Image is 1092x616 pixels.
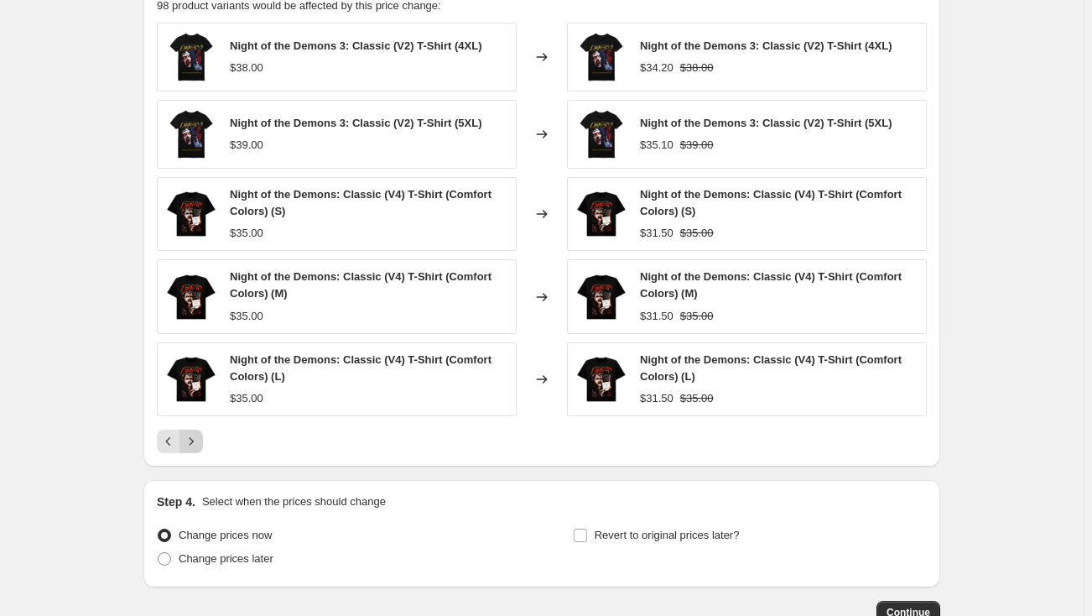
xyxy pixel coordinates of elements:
img: NOTLD-Classic-_V4_-Comfort-Colors_80x.png [166,272,216,322]
strike: $35.00 [680,308,714,325]
div: $31.50 [640,308,673,325]
img: NOTLD-Classic-_V4_-Comfort-Colors_80x.png [576,354,627,405]
button: Previous [157,430,180,453]
span: Night of the Demons 3: Classic (V2) T-Shirt (4XL) [640,39,892,52]
img: NOTD-3-Classic-_V2_80x.png [576,32,627,82]
span: Night of the Demons: Classic (V4) T-Shirt (Comfort Colors) (L) [640,353,902,383]
div: $35.00 [230,225,263,242]
span: Night of the Demons 3: Classic (V2) T-Shirt (5XL) [230,117,481,129]
img: NOTLD-Classic-_V4_-Comfort-Colors_80x.png [576,189,627,239]
img: NOTD-3-Classic-_V2_80x.png [166,32,216,82]
div: $35.00 [230,390,263,407]
span: Change prices later [179,552,273,565]
span: Change prices now [179,529,272,541]
img: NOTD-3-Classic-_V2_80x.png [166,109,216,159]
span: Night of the Demons: Classic (V4) T-Shirt (Comfort Colors) (M) [230,270,491,300]
div: $34.20 [640,60,673,76]
p: Select when the prices should change [202,493,386,510]
div: $35.10 [640,137,673,154]
div: $31.50 [640,225,673,242]
nav: Pagination [157,430,203,453]
strike: $39.00 [680,137,714,154]
span: Night of the Demons 3: Classic (V2) T-Shirt (4XL) [230,39,481,52]
div: $39.00 [230,137,263,154]
div: $35.00 [230,308,263,325]
strike: $38.00 [680,60,714,76]
span: Night of the Demons: Classic (V4) T-Shirt (Comfort Colors) (S) [230,188,491,217]
strike: $35.00 [680,225,714,242]
span: Night of the Demons: Classic (V4) T-Shirt (Comfort Colors) (S) [640,188,902,217]
img: NOTLD-Classic-_V4_-Comfort-Colors_80x.png [166,354,216,405]
img: NOTLD-Classic-_V4_-Comfort-Colors_80x.png [166,189,216,239]
strike: $35.00 [680,390,714,407]
span: Night of the Demons: Classic (V4) T-Shirt (Comfort Colors) (L) [230,353,491,383]
div: $38.00 [230,60,263,76]
span: Revert to original prices later? [595,529,740,541]
img: NOTD-3-Classic-_V2_80x.png [576,109,627,159]
img: NOTLD-Classic-_V4_-Comfort-Colors_80x.png [576,272,627,322]
span: Night of the Demons 3: Classic (V2) T-Shirt (5XL) [640,117,892,129]
div: $31.50 [640,390,673,407]
button: Next [179,430,203,453]
h2: Step 4. [157,493,195,510]
span: Night of the Demons: Classic (V4) T-Shirt (Comfort Colors) (M) [640,270,902,300]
